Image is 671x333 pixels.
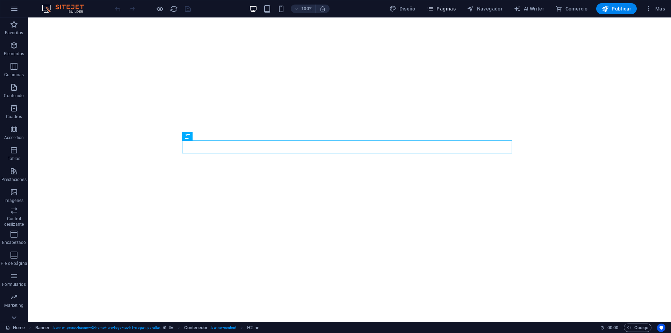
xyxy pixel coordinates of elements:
p: Elementos [4,51,24,57]
span: Publicar [602,5,632,12]
p: Contenido [4,93,24,99]
p: Favoritos [5,30,23,36]
i: Este elemento contiene un fondo [169,326,173,330]
button: Comercio [553,3,591,14]
p: Encabezado [2,240,26,245]
button: 100% [291,5,316,13]
p: Columnas [4,72,24,78]
span: Navegador [467,5,503,12]
nav: breadcrumb [35,324,259,332]
span: Haz clic para seleccionar y doble clic para editar [184,324,208,332]
i: Al redimensionar, ajustar el nivel de zoom automáticamente para ajustarse al dispositivo elegido. [319,6,326,12]
span: Haz clic para seleccionar y doble clic para editar [35,324,50,332]
span: Más [645,5,665,12]
span: Haz clic para seleccionar y doble clic para editar [247,324,253,332]
button: Navegador [464,3,505,14]
h6: 100% [301,5,312,13]
button: Publicar [596,3,637,14]
p: Formularios [2,282,26,287]
span: . banner .preset-banner-v3-home-hero-logo-nav-h1-slogan .parallax [52,324,160,332]
button: AI Writer [511,3,547,14]
button: Páginas [424,3,459,14]
span: Páginas [427,5,456,12]
p: Pie de página [1,261,27,266]
span: : [612,325,613,330]
button: Diseño [387,3,418,14]
span: AI Writer [514,5,544,12]
button: Haz clic para salir del modo de previsualización y seguir editando [156,5,164,13]
button: reload [169,5,178,13]
img: Editor Logo [40,5,93,13]
p: Cuadros [6,114,22,120]
span: Código [627,324,648,332]
a: Haz clic para cancelar la selección y doble clic para abrir páginas [6,324,25,332]
h6: Tiempo de la sesión [600,324,619,332]
i: Volver a cargar página [170,5,178,13]
p: Tablas [8,156,21,161]
button: Más [642,3,668,14]
p: Imágenes [5,198,23,203]
p: Accordion [4,135,24,140]
button: Código [624,324,651,332]
span: . banner-content [210,324,236,332]
i: Este elemento es un preajuste personalizable [163,326,166,330]
span: 00 00 [607,324,618,332]
button: Usercentrics [657,324,665,332]
p: Prestaciones [1,177,26,182]
p: Marketing [4,303,23,308]
span: Comercio [555,5,588,12]
span: Diseño [389,5,416,12]
div: Diseño (Ctrl+Alt+Y) [387,3,418,14]
i: El elemento contiene una animación [255,326,259,330]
